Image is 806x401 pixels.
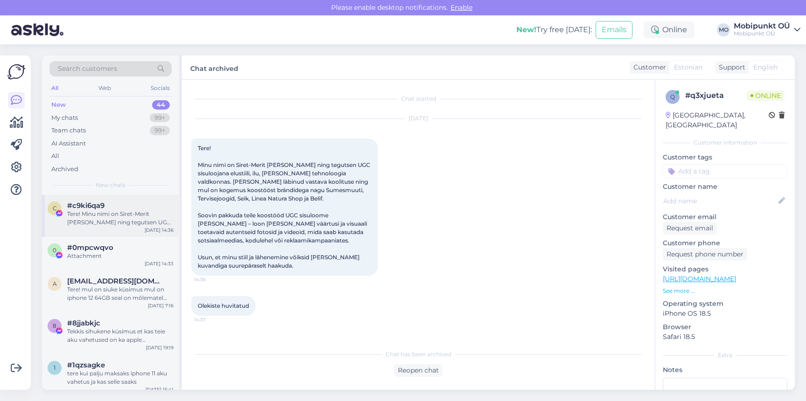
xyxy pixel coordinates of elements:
span: Online [747,90,785,101]
div: [DATE] 15:41 [146,386,174,393]
div: Web [97,82,113,94]
div: Attachment [67,252,174,260]
span: 1 [54,364,56,371]
div: Try free [DATE]: [516,24,592,35]
div: [DATE] 19:19 [146,344,174,351]
p: Visited pages [663,264,787,274]
div: # q3xjueta [685,90,747,101]
div: 99+ [150,126,170,135]
div: [DATE] 14:36 [145,227,174,234]
p: Customer name [663,182,787,192]
p: iPhone OS 18.5 [663,309,787,318]
div: [DATE] 14:33 [145,260,174,267]
span: #8jjabkjc [67,319,100,327]
div: AI Assistant [51,139,86,148]
p: See more ... [663,287,787,295]
span: Enable [448,3,475,12]
span: 14:37 [194,316,229,323]
span: Olekiste huvitatud [198,302,249,309]
p: Browser [663,322,787,332]
span: New chats [96,181,125,189]
div: [DATE] 7:16 [148,302,174,309]
div: Support [715,62,745,72]
div: All [49,82,60,94]
span: #0mpcwqvo [67,243,113,252]
div: Extra [663,351,787,360]
div: Customer [630,62,666,72]
div: Request email [663,222,717,235]
div: [GEOGRAPHIC_DATA], [GEOGRAPHIC_DATA] [666,111,769,130]
div: Tekkis sihukene küsimus et kas teie aku vahetused on ka apple tahvelarvutitele võimalik ning kas ... [67,327,174,344]
div: Archived [51,165,78,174]
div: Tere! mul on siuke küsimus mul on iphone 12 64GB seal on mõlematel pooltel katki ekraan noh kriim... [67,285,174,302]
span: Chat has been archived [386,350,452,359]
span: Tere! Minu nimi on Siret-Merit [PERSON_NAME] ning tegutsen UGC sisuloojana elustiili, ilu, [PERSO... [198,145,372,269]
div: Customer information [663,138,787,147]
span: #c9ki6qa9 [67,201,104,210]
div: Socials [149,82,172,94]
img: Askly Logo [7,63,25,81]
span: a [53,280,57,287]
button: Emails [596,21,632,39]
span: English [753,62,778,72]
span: c [53,205,57,212]
div: Reopen chat [394,364,443,377]
p: Customer phone [663,238,787,248]
div: [DATE] [191,114,646,123]
span: q [670,93,675,100]
div: Team chats [51,126,86,135]
p: Customer email [663,212,787,222]
p: Customer tags [663,152,787,162]
b: New! [516,25,536,34]
div: Request phone number [663,248,747,261]
a: Mobipunkt OÜMobipunkt OÜ [734,22,800,37]
div: tere kui palju maksaks iphone 11 aku vahetus ja kas selle saaks [67,369,174,386]
div: My chats [51,113,78,123]
p: Operating system [663,299,787,309]
input: Add a tag [663,164,787,178]
div: Tere! Minu nimi on Siret-Merit [PERSON_NAME] ning tegutsen UGC sisuloojana elustiili, ilu, [PERSO... [67,210,174,227]
a: [URL][DOMAIN_NAME] [663,275,736,283]
div: New [51,100,66,110]
div: Chat started [191,95,646,103]
span: 8 [53,322,56,329]
span: #1qzsagke [67,361,105,369]
div: MO [717,23,730,36]
span: anastasiatseblakova3@gmail.com [67,277,164,285]
div: All [51,152,59,161]
p: Notes [663,365,787,375]
div: Mobipunkt OÜ [734,30,790,37]
div: Mobipunkt OÜ [734,22,790,30]
span: Search customers [58,64,117,74]
span: 0 [53,247,56,254]
p: Safari 18.5 [663,332,787,342]
div: Online [644,21,695,38]
label: Chat archived [190,61,238,74]
input: Add name [663,196,777,206]
span: 14:36 [194,276,229,283]
div: 44 [152,100,170,110]
div: 99+ [150,113,170,123]
span: Estonian [674,62,702,72]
